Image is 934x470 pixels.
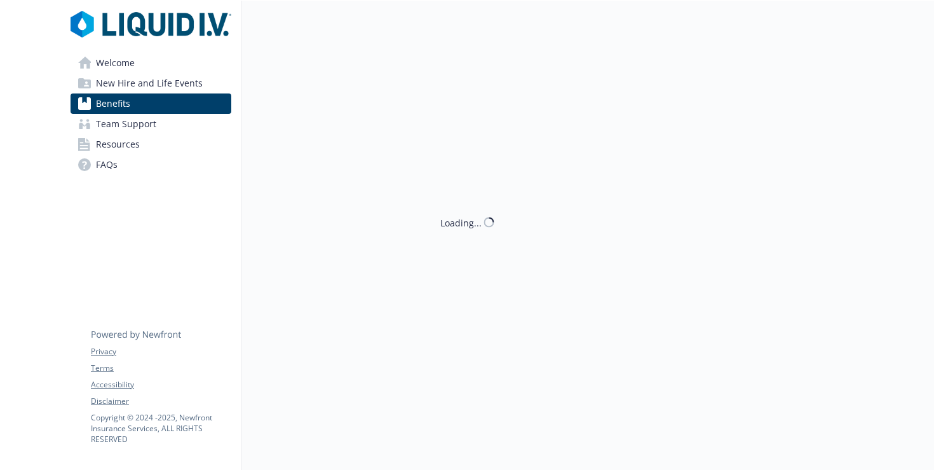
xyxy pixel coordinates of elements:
[71,114,231,134] a: Team Support
[71,134,231,155] a: Resources
[91,363,231,374] a: Terms
[71,53,231,73] a: Welcome
[440,216,482,229] div: Loading...
[96,53,135,73] span: Welcome
[91,396,231,407] a: Disclaimer
[71,155,231,175] a: FAQs
[96,93,130,114] span: Benefits
[96,134,140,155] span: Resources
[71,73,231,93] a: New Hire and Life Events
[91,346,231,357] a: Privacy
[96,114,156,134] span: Team Support
[96,73,203,93] span: New Hire and Life Events
[91,412,231,445] p: Copyright © 2024 - 2025 , Newfront Insurance Services, ALL RIGHTS RESERVED
[71,93,231,114] a: Benefits
[91,379,231,391] a: Accessibility
[96,155,118,175] span: FAQs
